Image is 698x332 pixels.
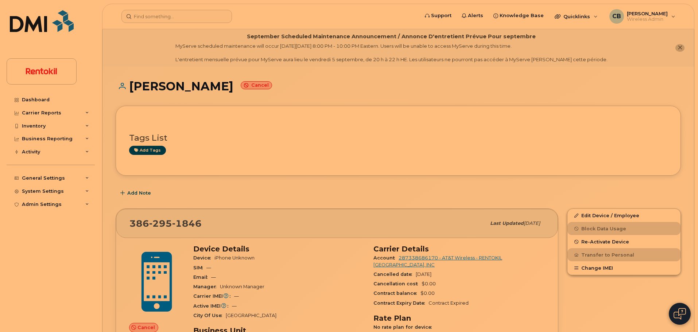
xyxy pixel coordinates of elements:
[373,255,502,267] a: 287338686170 - AT&T Wireless - RENTOKIL [GEOGRAPHIC_DATA], INC
[241,81,272,90] small: Cancel
[373,290,420,296] span: Contract balance
[420,290,435,296] span: $0.00
[675,44,685,52] button: close notification
[149,218,172,229] span: 295
[373,324,435,330] span: No rate plan for device
[193,293,234,299] span: Carrier IMEI
[429,300,469,306] span: Contract Expired
[490,220,524,226] span: Last updated
[193,255,214,261] span: Device
[373,272,416,277] span: Cancelled date
[175,43,608,63] div: MyServe scheduled maintenance will occur [DATE][DATE] 8:00 PM - 10:00 PM Eastern. Users will be u...
[422,281,436,286] span: $0.00
[211,274,216,280] span: —
[567,261,680,274] button: Change IMEI
[581,239,629,245] span: Re-Activate Device
[193,274,211,280] span: Email
[373,255,399,261] span: Account
[567,235,680,248] button: Re-Activate Device
[116,80,681,93] h1: [PERSON_NAME]
[524,220,540,226] span: [DATE]
[193,303,232,309] span: Active IMEI
[373,300,429,306] span: Contract Expiry Date
[193,265,206,270] span: SIM
[206,265,211,270] span: —
[567,209,680,222] a: Edit Device / Employee
[373,245,545,253] h3: Carrier Details
[234,293,239,299] span: —
[226,313,276,318] span: [GEOGRAPHIC_DATA]
[373,314,545,323] h3: Rate Plan
[232,303,237,309] span: —
[129,146,166,155] a: Add tags
[214,255,255,261] span: iPhone Unknown
[193,284,220,289] span: Manager
[567,222,680,235] button: Block Data Usage
[567,248,680,261] button: Transfer to Personal
[137,324,155,331] span: Cancel
[129,218,202,229] span: 386
[193,245,365,253] h3: Device Details
[172,218,202,229] span: 1846
[416,272,431,277] span: [DATE]
[193,313,226,318] span: City Of Use
[129,133,667,142] h3: Tags List
[373,281,422,286] span: Cancellation cost
[116,187,157,200] button: Add Note
[220,284,264,289] span: Unknown Manager
[247,33,536,40] div: September Scheduled Maintenance Announcement / Annonce D'entretient Prévue Pour septembre
[127,190,151,196] span: Add Note
[674,308,686,320] img: Open chat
